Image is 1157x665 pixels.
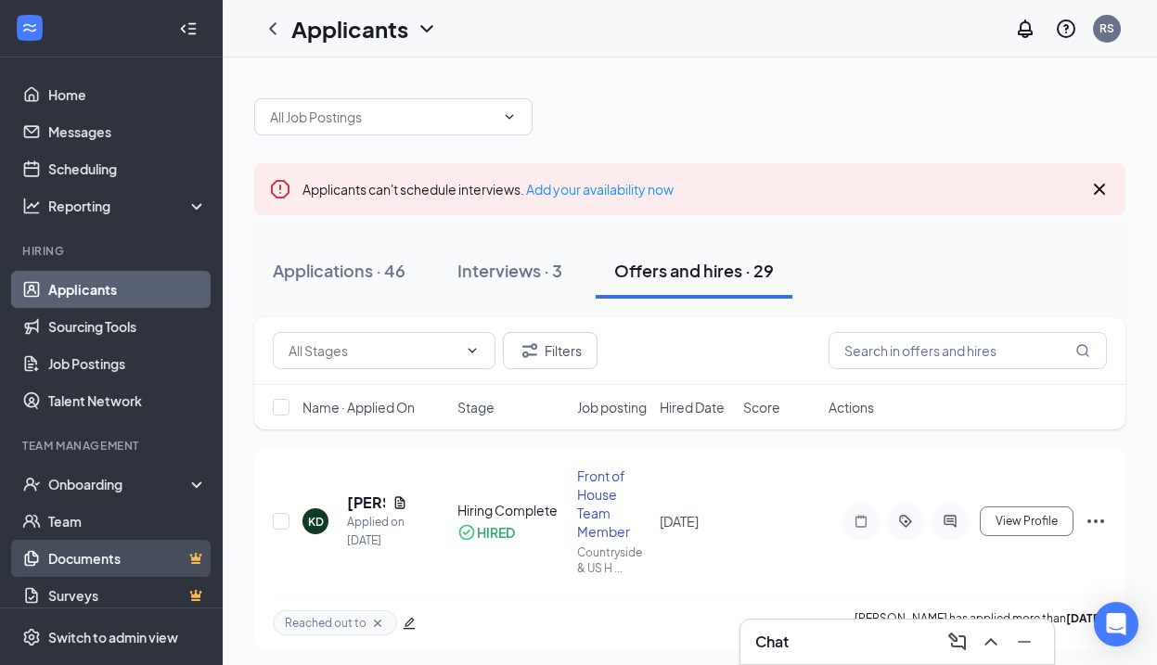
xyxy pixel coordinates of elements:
[48,577,207,614] a: SurveysCrown
[48,197,208,215] div: Reporting
[48,503,207,540] a: Team
[308,514,324,530] div: KD
[285,615,366,631] span: Reached out to
[980,631,1002,653] svg: ChevronUp
[22,438,203,454] div: Team Management
[1014,18,1036,40] svg: Notifications
[477,523,515,542] div: HIRED
[403,617,416,630] span: edit
[270,107,495,127] input: All Job Postings
[179,19,198,38] svg: Collapse
[855,610,1107,635] p: [PERSON_NAME] has applied more than .
[503,332,598,369] button: Filter Filters
[465,343,480,358] svg: ChevronDown
[1085,510,1107,532] svg: Ellipses
[1009,627,1039,657] button: Minimize
[996,515,1058,528] span: View Profile
[577,544,649,576] div: Countryside & US H ...
[1088,178,1111,200] svg: Cross
[519,339,541,362] svg: Filter
[48,113,207,150] a: Messages
[22,475,41,493] svg: UserCheck
[660,398,725,416] span: Hired Date
[370,616,385,631] svg: Cross
[457,398,495,416] span: Stage
[289,340,457,361] input: All Stages
[502,109,517,124] svg: ChevronDown
[577,398,647,416] span: Job posting
[1055,18,1077,40] svg: QuestionInfo
[48,308,207,345] a: Sourcing Tools
[347,513,407,550] div: Applied on [DATE]
[829,398,874,416] span: Actions
[943,627,972,657] button: ComposeMessage
[894,514,917,529] svg: ActiveTag
[526,181,674,198] a: Add your availability now
[1066,611,1104,625] b: [DATE]
[457,501,565,519] div: Hiring Complete
[302,398,415,416] span: Name · Applied On
[1099,20,1114,36] div: RS
[946,631,969,653] svg: ComposeMessage
[291,13,408,45] h1: Applicants
[457,523,476,542] svg: CheckmarkCircle
[20,19,39,37] svg: WorkstreamLogo
[829,332,1107,369] input: Search in offers and hires
[269,178,291,200] svg: Error
[743,398,780,416] span: Score
[850,514,872,529] svg: Note
[48,345,207,382] a: Job Postings
[48,628,178,646] div: Switch to admin view
[392,495,407,510] svg: Document
[302,181,674,198] span: Applicants can't schedule interviews.
[48,150,207,187] a: Scheduling
[262,18,284,40] svg: ChevronLeft
[755,632,789,652] h3: Chat
[416,18,438,40] svg: ChevronDown
[457,259,562,282] div: Interviews · 3
[1075,343,1090,358] svg: MagnifyingGlass
[347,492,385,513] h5: [PERSON_NAME]
[48,271,207,308] a: Applicants
[48,540,207,577] a: DocumentsCrown
[660,513,699,530] span: [DATE]
[48,475,191,493] div: Onboarding
[22,243,203,259] div: Hiring
[22,197,41,215] svg: Analysis
[1094,602,1138,646] div: Open Intercom Messenger
[939,514,961,529] svg: ActiveChat
[273,259,405,282] div: Applications · 46
[48,382,207,419] a: Talent Network
[614,259,774,282] div: Offers and hires · 29
[577,467,649,541] div: Front of House Team Member
[1013,631,1035,653] svg: Minimize
[976,627,1006,657] button: ChevronUp
[48,76,207,113] a: Home
[22,628,41,646] svg: Settings
[980,506,1073,536] button: View Profile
